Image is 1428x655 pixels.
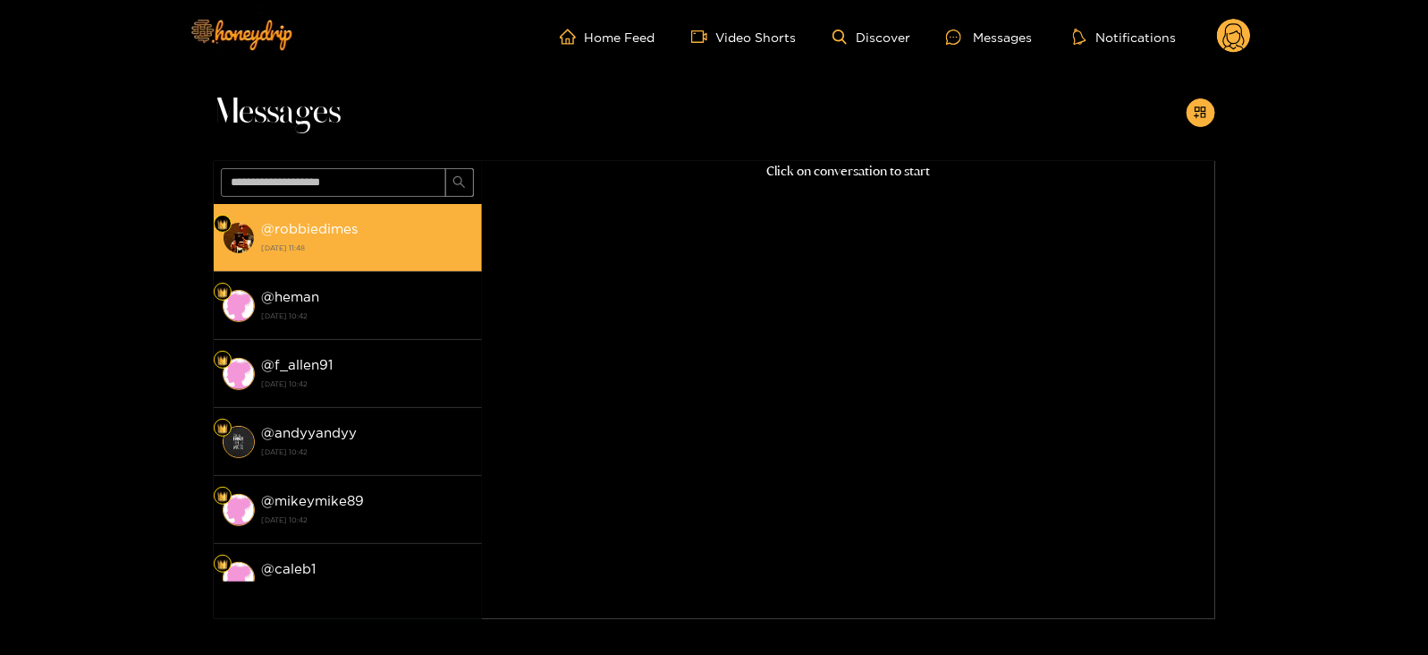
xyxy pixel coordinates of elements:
strong: [DATE] 10:42 [262,376,473,392]
img: conversation [223,290,255,322]
a: Discover [832,30,910,45]
strong: @ f_allen91 [262,357,334,372]
img: Fan Level [217,559,228,570]
span: Messages [214,91,342,134]
button: search [445,168,474,197]
p: Click on conversation to start [482,161,1215,182]
strong: @ robbiedimes [262,221,359,236]
strong: [DATE] 10:42 [262,512,473,528]
strong: @ heman [262,289,320,304]
img: conversation [223,562,255,594]
strong: [DATE] 10:42 [262,580,473,596]
span: search [452,175,466,191]
a: Home Feed [560,29,655,45]
strong: @ mikeymike89 [262,493,365,508]
img: conversation [223,494,255,526]
img: Fan Level [217,355,228,366]
span: appstore-add [1194,106,1207,121]
img: conversation [223,358,255,390]
strong: [DATE] 11:48 [262,240,473,256]
strong: @ caleb1 [262,561,317,576]
div: Messages [946,27,1032,47]
img: Fan Level [217,423,228,434]
img: conversation [223,426,255,458]
strong: @ andyyandyy [262,425,358,440]
button: appstore-add [1187,98,1215,127]
img: Fan Level [217,491,228,502]
span: video-camera [691,29,716,45]
span: home [560,29,585,45]
img: conversation [223,222,255,254]
img: Fan Level [217,287,228,298]
button: Notifications [1068,28,1181,46]
a: Video Shorts [691,29,797,45]
img: Fan Level [217,219,228,230]
strong: [DATE] 10:42 [262,308,473,324]
strong: [DATE] 10:42 [262,444,473,460]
